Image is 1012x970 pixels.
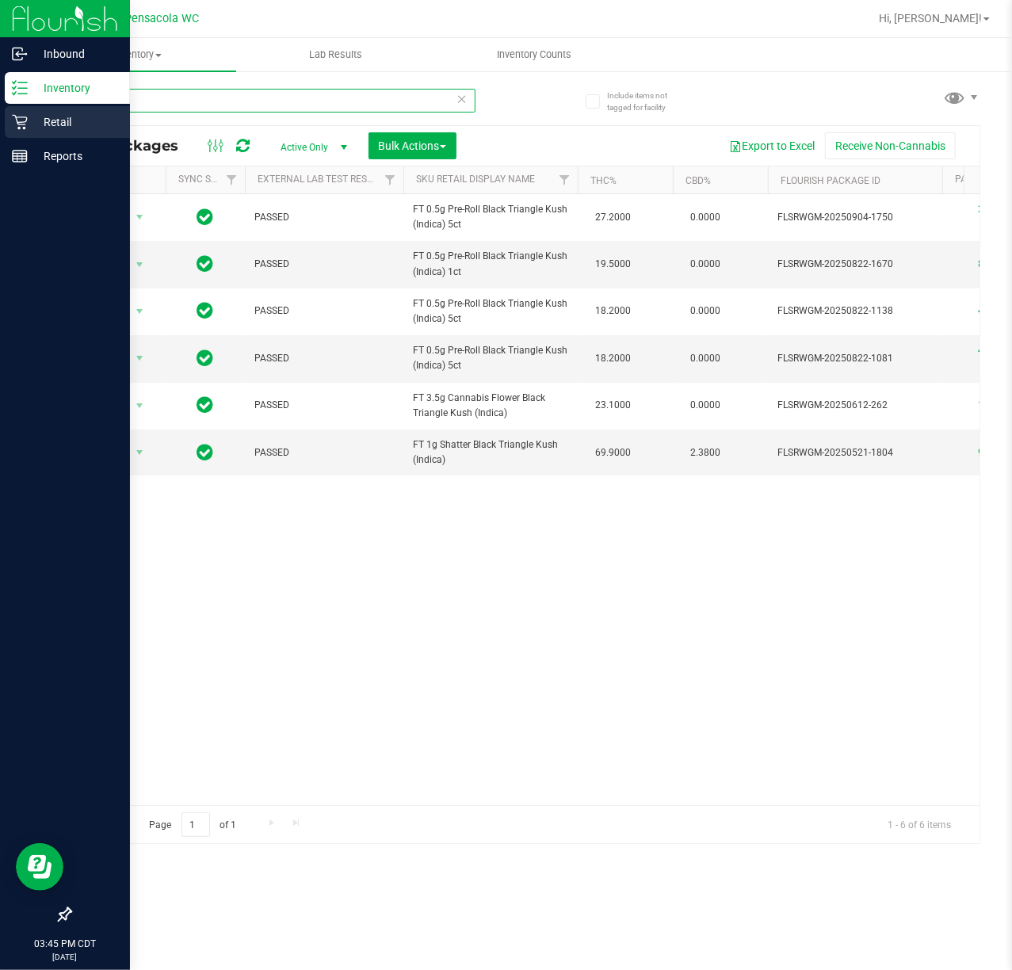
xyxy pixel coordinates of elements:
span: 1 - 6 of 6 items [875,812,964,836]
a: Sku Retail Display Name [416,174,535,185]
a: Filter [552,166,578,193]
span: Hi, [PERSON_NAME]! [879,12,982,25]
span: In Sync [197,300,214,322]
span: 18.2000 [587,300,639,323]
button: Receive Non-Cannabis [825,132,956,159]
span: select [130,300,150,323]
span: 23.1000 [587,394,639,417]
inline-svg: Inventory [12,80,28,96]
span: Pensacola WC [124,12,199,25]
span: FT 0.5g Pre-Roll Black Triangle Kush (Indica) 1ct [413,249,568,279]
span: Page of 1 [136,812,250,837]
p: Inventory [28,78,123,97]
a: Flourish Package ID [781,175,880,186]
span: PASSED [254,304,394,319]
span: 69.9000 [587,441,639,464]
span: Include items not tagged for facility [607,90,686,113]
span: In Sync [197,347,214,369]
a: Inventory Counts [435,38,633,71]
span: FLSRWGM-20250822-1670 [777,257,933,272]
inline-svg: Inbound [12,46,28,62]
span: All Packages [82,137,194,155]
span: PASSED [254,445,394,460]
p: Reports [28,147,123,166]
a: Inventory [38,38,236,71]
span: Inventory Counts [475,48,593,62]
a: Filter [377,166,403,193]
button: Bulk Actions [369,132,456,159]
span: PASSED [254,398,394,413]
span: Clear [456,89,468,109]
span: In Sync [197,441,214,464]
span: Lab Results [288,48,384,62]
span: 0.0000 [682,394,728,417]
span: In Sync [197,206,214,228]
span: FLSRWGM-20250904-1750 [777,210,933,225]
span: select [130,206,150,228]
span: 0.0000 [682,206,728,229]
a: Lab Results [236,38,434,71]
span: 2.3800 [682,441,728,464]
input: 1 [181,812,210,837]
a: THC% [590,175,617,186]
button: Export to Excel [719,132,825,159]
a: CBD% [685,175,711,186]
span: FLSRWGM-20250822-1081 [777,351,933,366]
span: Inventory [38,48,236,62]
span: In Sync [197,394,214,416]
span: select [130,441,150,464]
span: PASSED [254,351,394,366]
span: select [130,254,150,276]
a: Filter [219,166,245,193]
span: Bulk Actions [379,139,446,152]
p: [DATE] [7,951,123,963]
span: 0.0000 [682,347,728,370]
a: Sync Status [178,174,239,185]
span: FLSRWGM-20250822-1138 [777,304,933,319]
span: FT 0.5g Pre-Roll Black Triangle Kush (Indica) 5ct [413,296,568,327]
span: FT 0.5g Pre-Roll Black Triangle Kush (Indica) 5ct [413,202,568,232]
span: select [130,347,150,369]
a: Package ID [955,174,1009,185]
iframe: Resource center [16,843,63,891]
span: FT 0.5g Pre-Roll Black Triangle Kush (Indica) 5ct [413,343,568,373]
span: FLSRWGM-20250521-1804 [777,445,933,460]
inline-svg: Reports [12,148,28,164]
span: In Sync [197,253,214,275]
span: FT 1g Shatter Black Triangle Kush (Indica) [413,437,568,468]
inline-svg: Retail [12,114,28,130]
span: PASSED [254,257,394,272]
p: 03:45 PM CDT [7,937,123,951]
span: 27.2000 [587,206,639,229]
span: PASSED [254,210,394,225]
p: Inbound [28,44,123,63]
span: 18.2000 [587,347,639,370]
span: select [130,395,150,417]
span: 0.0000 [682,300,728,323]
span: 0.0000 [682,253,728,276]
input: Search Package ID, Item Name, SKU, Lot or Part Number... [70,89,475,113]
span: FT 3.5g Cannabis Flower Black Triangle Kush (Indica) [413,391,568,421]
span: 19.5000 [587,253,639,276]
a: External Lab Test Result [258,174,382,185]
p: Retail [28,113,123,132]
span: FLSRWGM-20250612-262 [777,398,933,413]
